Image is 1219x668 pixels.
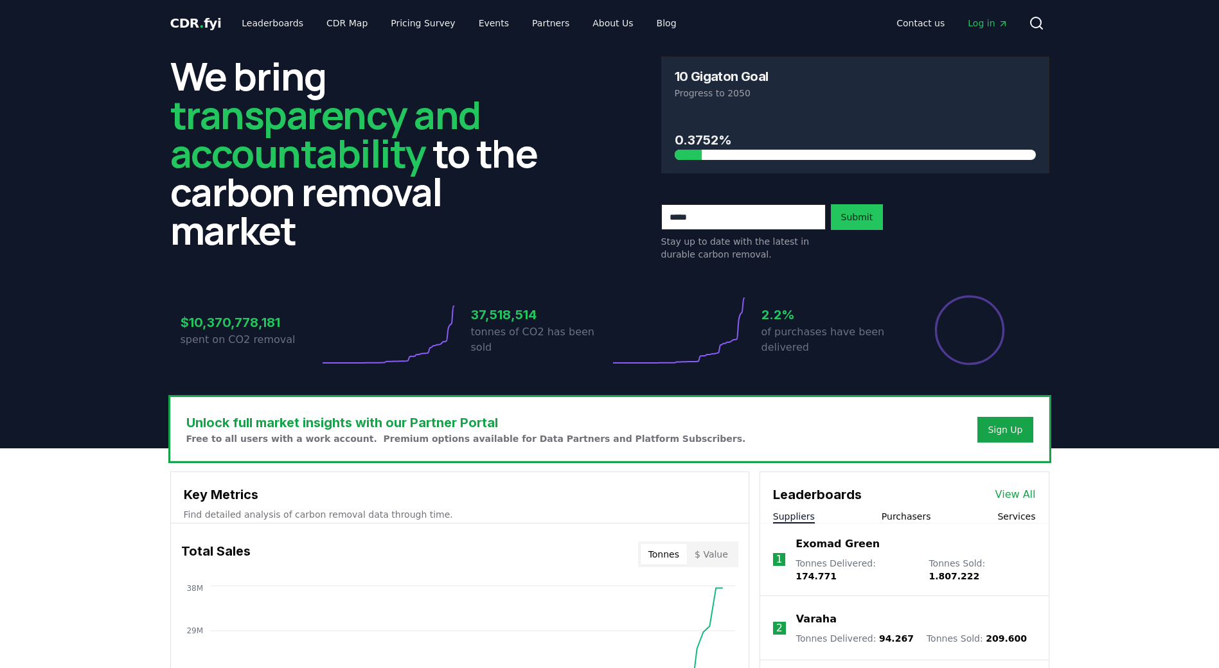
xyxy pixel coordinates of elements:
[471,305,610,324] h3: 37,518,514
[181,541,251,567] h3: Total Sales
[776,620,783,636] p: 2
[661,235,826,261] p: Stay up to date with the latest in durable carbon removal.
[957,12,1018,35] a: Log in
[977,417,1033,443] button: Sign Up
[997,510,1035,523] button: Services
[170,57,558,249] h2: We bring to the carbon removal market
[231,12,314,35] a: Leaderboards
[934,294,1006,366] div: Percentage of sales delivered
[184,508,736,521] p: Find detailed analysis of carbon removal data through time.
[522,12,580,35] a: Partners
[986,633,1027,644] span: 209.600
[170,15,222,31] span: CDR fyi
[796,557,916,583] p: Tonnes Delivered :
[687,544,736,565] button: $ Value
[831,204,884,230] button: Submit
[582,12,643,35] a: About Us
[471,324,610,355] p: tonnes of CO2 has been sold
[882,510,931,523] button: Purchasers
[968,17,1008,30] span: Log in
[879,633,914,644] span: 94.267
[886,12,955,35] a: Contact us
[186,413,746,432] h3: Unlock full market insights with our Partner Portal
[761,305,900,324] h3: 2.2%
[776,552,782,567] p: 1
[186,584,203,593] tspan: 38M
[646,12,687,35] a: Blog
[186,626,203,635] tspan: 29M
[929,557,1035,583] p: Tonnes Sold :
[316,12,378,35] a: CDR Map
[796,632,914,645] p: Tonnes Delivered :
[773,485,862,504] h3: Leaderboards
[675,130,1036,150] h3: 0.3752%
[796,611,837,627] a: Varaha
[184,485,736,504] h3: Key Metrics
[796,536,880,552] a: Exomad Green
[170,88,481,179] span: transparency and accountability
[380,12,465,35] a: Pricing Survey
[199,15,204,31] span: .
[181,332,319,347] p: spent on CO2 removal
[181,313,319,332] h3: $10,370,778,181
[929,571,979,581] span: 1.807.222
[773,510,815,523] button: Suppliers
[927,632,1027,645] p: Tonnes Sold :
[641,544,687,565] button: Tonnes
[675,87,1036,100] p: Progress to 2050
[231,12,686,35] nav: Main
[186,432,746,445] p: Free to all users with a work account. Premium options available for Data Partners and Platform S...
[170,14,222,32] a: CDR.fyi
[886,12,1018,35] nav: Main
[468,12,519,35] a: Events
[995,487,1036,502] a: View All
[675,70,769,83] h3: 10 Gigaton Goal
[761,324,900,355] p: of purchases have been delivered
[988,423,1022,436] a: Sign Up
[796,571,837,581] span: 174.771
